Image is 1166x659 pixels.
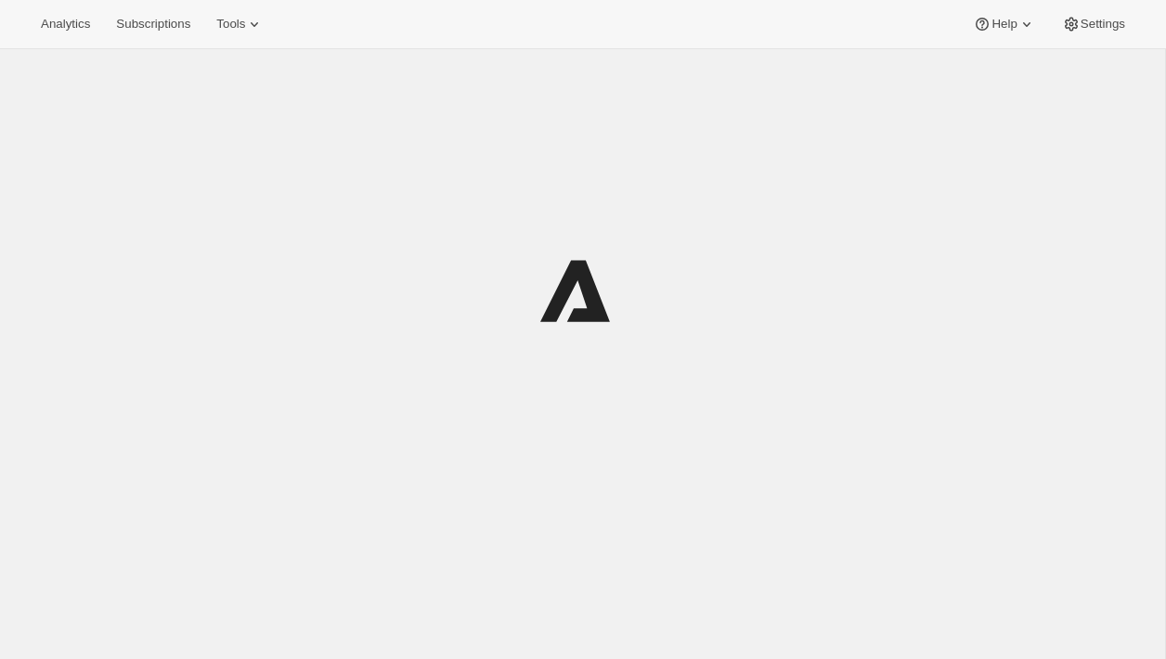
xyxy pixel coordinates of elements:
button: Analytics [30,11,101,37]
span: Help [991,17,1017,32]
button: Subscriptions [105,11,201,37]
span: Settings [1081,17,1125,32]
button: Help [962,11,1046,37]
span: Tools [216,17,245,32]
button: Tools [205,11,275,37]
span: Subscriptions [116,17,190,32]
button: Settings [1051,11,1136,37]
span: Analytics [41,17,90,32]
